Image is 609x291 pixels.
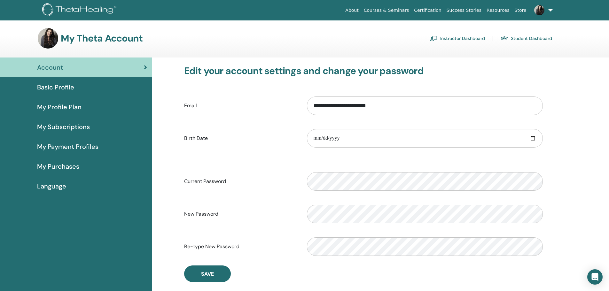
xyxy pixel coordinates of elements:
[343,4,361,16] a: About
[179,241,302,253] label: Re-type New Password
[37,181,66,191] span: Language
[37,142,98,151] span: My Payment Profiles
[179,175,302,188] label: Current Password
[179,100,302,112] label: Email
[37,122,90,132] span: My Subscriptions
[184,65,543,77] h3: Edit your account settings and change your password
[501,36,508,41] img: graduation-cap.svg
[430,33,485,43] a: Instructor Dashboard
[361,4,412,16] a: Courses & Seminars
[37,162,79,171] span: My Purchases
[37,102,82,112] span: My Profile Plan
[444,4,484,16] a: Success Stories
[37,82,74,92] span: Basic Profile
[484,4,512,16] a: Resources
[42,3,119,18] img: logo.png
[201,271,214,277] span: Save
[179,208,302,220] label: New Password
[587,269,603,285] div: Open Intercom Messenger
[411,4,444,16] a: Certification
[501,33,552,43] a: Student Dashboard
[430,35,438,41] img: chalkboard-teacher.svg
[61,33,143,44] h3: My Theta Account
[179,132,302,144] label: Birth Date
[38,28,58,49] img: default.jpg
[512,4,529,16] a: Store
[184,265,231,282] button: Save
[37,63,63,72] span: Account
[534,5,544,15] img: default.jpg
